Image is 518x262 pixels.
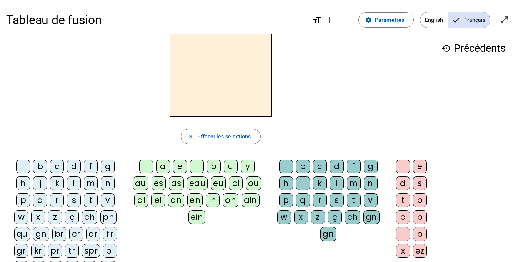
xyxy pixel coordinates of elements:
div: o [207,160,221,173]
button: Augmenter la taille de la police [321,12,337,28]
div: h [279,176,293,190]
div: k [313,176,327,190]
div: f [347,160,361,173]
div: ch [345,210,360,224]
div: gn [363,210,380,224]
div: p [413,193,427,207]
div: d [396,176,410,190]
div: oi [229,176,243,190]
div: ph [100,210,117,224]
div: b [296,160,310,173]
div: ç [65,210,79,224]
span: Paramètres [375,15,404,25]
div: s [67,193,81,207]
div: l [396,227,410,241]
button: Entrer en plein écran [496,12,512,28]
div: on [223,193,238,207]
div: w [14,210,28,224]
div: h [16,176,30,190]
div: kr [31,244,45,258]
div: r [313,193,327,207]
div: p [279,193,293,207]
div: n [101,176,115,190]
div: t [347,193,361,207]
div: ai [134,193,148,207]
h3: Précédents [441,40,506,57]
div: x [396,244,410,258]
div: i [190,160,204,173]
div: as [169,176,184,190]
div: bl [103,244,117,258]
div: d [67,160,81,173]
mat-button-toggle-group: Language selection [420,12,490,28]
div: e [173,160,187,173]
div: c [313,160,327,173]
div: en [187,193,203,207]
div: in [206,193,220,207]
div: ain [242,193,260,207]
mat-icon: format_size [312,15,321,25]
div: ou [246,176,261,190]
div: l [330,176,344,190]
div: q [296,193,310,207]
h1: Tableau de fusion [6,8,306,32]
div: c [396,210,410,224]
div: m [84,176,98,190]
div: r [50,193,64,207]
div: z [311,210,325,224]
div: pr [48,244,62,258]
mat-icon: remove [340,15,349,25]
div: qu [14,227,30,241]
div: gn [33,227,49,241]
button: Diminuer la taille de la police [337,12,352,28]
div: tr [65,244,79,258]
span: English [420,12,448,28]
div: ein [188,210,206,224]
button: Effacer les sélections [181,129,260,144]
div: b [33,160,47,173]
div: x [31,210,45,224]
button: Paramètres [358,12,414,28]
div: v [101,193,115,207]
div: es [152,176,166,190]
div: f [84,160,98,173]
div: u [224,160,238,173]
div: eau [187,176,208,190]
div: s [330,193,344,207]
div: j [296,176,310,190]
div: fr [103,227,117,241]
div: e [413,160,427,173]
div: m [347,176,361,190]
div: g [101,160,115,173]
div: p [413,227,427,241]
div: v [364,193,378,207]
div: c [50,160,64,173]
div: w [277,210,291,224]
div: spr [82,244,100,258]
div: g [364,160,378,173]
mat-icon: add [325,15,334,25]
div: t [396,193,410,207]
div: z [48,210,62,224]
div: ei [151,193,165,207]
div: j [33,176,47,190]
mat-icon: close [187,133,194,140]
div: gr [14,244,28,258]
div: cr [69,227,83,241]
div: ez [413,244,427,258]
div: b [413,210,427,224]
div: ch [82,210,97,224]
div: y [241,160,255,173]
div: l [67,176,81,190]
div: br [52,227,66,241]
mat-icon: open_in_full [500,15,509,25]
div: a [156,160,170,173]
div: ç [328,210,342,224]
div: dr [86,227,100,241]
div: p [16,193,30,207]
mat-icon: history [441,44,451,53]
div: an [168,193,184,207]
div: au [133,176,148,190]
div: n [364,176,378,190]
div: d [330,160,344,173]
